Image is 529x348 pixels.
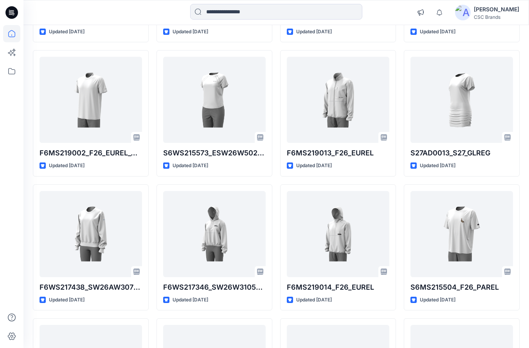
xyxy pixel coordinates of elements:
p: S6WS215573_ESW26W5020_S26_EUREG [163,148,266,159]
p: Updated [DATE] [296,28,332,36]
a: F6MS219013_F26_EUREL [287,57,389,143]
div: CSC Brands [474,14,519,20]
p: Updated [DATE] [173,296,208,304]
p: Updated [DATE] [296,296,332,304]
p: Updated [DATE] [49,28,85,36]
a: S27AD0013_S27_GLREG [410,57,513,143]
div: [PERSON_NAME] [474,5,519,14]
p: F6MS219013_F26_EUREL [287,148,389,159]
p: F6WS217438_SW26AW3076_F26_PAREG [40,282,142,293]
p: Updated [DATE] [420,28,455,36]
p: Updated [DATE] [49,162,85,170]
p: Updated [DATE] [49,296,85,304]
p: F6WS217346_SW26W3105_F26_GLREL [163,282,266,293]
img: avatar [455,5,471,20]
a: F6MS219002_F26_EUREL_OP1 [40,57,142,143]
p: Updated [DATE] [173,28,208,36]
a: F6MS219014_F26_EUREL [287,191,389,277]
p: Updated [DATE] [173,162,208,170]
a: S6MS215504_F26_PAREL [410,191,513,277]
p: F6MS219014_F26_EUREL [287,282,389,293]
a: F6WS217438_SW26AW3076_F26_PAREG [40,191,142,277]
a: F6WS217346_SW26W3105_F26_GLREL [163,191,266,277]
p: S6MS215504_F26_PAREL [410,282,513,293]
p: S27AD0013_S27_GLREG [410,148,513,159]
p: Updated [DATE] [420,162,455,170]
p: Updated [DATE] [420,296,455,304]
a: S6WS215573_ESW26W5020_S26_EUREG [163,57,266,143]
p: Updated [DATE] [296,162,332,170]
p: F6MS219002_F26_EUREL_OP1 [40,148,142,159]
